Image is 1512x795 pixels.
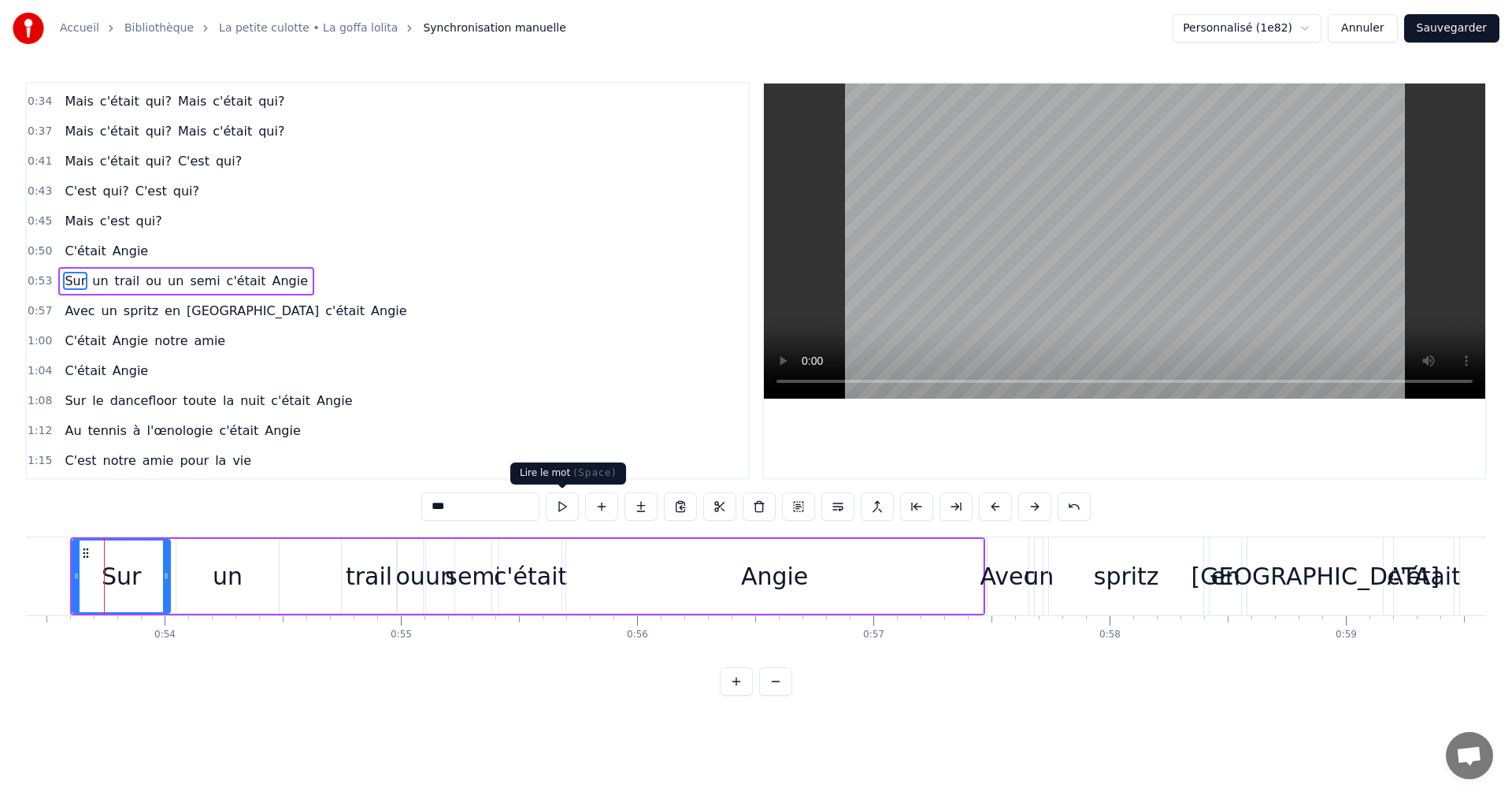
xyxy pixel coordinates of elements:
span: un [166,272,185,290]
span: C'était [63,332,107,350]
span: 0:37 [28,124,52,139]
span: Mais [176,92,208,110]
span: ( Space ) [573,467,616,478]
div: 0:58 [1099,629,1121,641]
span: Angie [315,392,354,410]
div: Lire le mot [510,463,626,485]
span: c'était [217,422,260,440]
nav: breadcrumb [60,20,566,36]
div: un [425,559,455,594]
span: vie [231,451,253,470]
div: [GEOGRAPHIC_DATA] [1191,559,1440,594]
span: c'était [211,92,254,110]
span: qui? [257,92,286,110]
span: la [221,392,235,410]
div: un [213,559,243,594]
span: Angie [111,242,150,260]
span: Mais [176,122,208,140]
span: l'œnologie [146,422,215,440]
span: 0:43 [28,184,52,199]
div: c'était [494,559,567,594]
div: 0:54 [154,629,176,641]
span: un [91,272,109,290]
span: Angie [111,362,150,380]
span: C'est [63,451,98,470]
span: C'est [176,152,211,170]
span: 0:57 [28,303,52,319]
span: qui? [135,212,164,230]
span: Synchronisation manuelle [423,20,566,36]
div: spritz [1094,559,1159,594]
span: c'était [225,272,268,290]
span: qui? [144,122,173,140]
span: c'était [98,92,141,110]
span: qui? [172,182,201,200]
span: c'était [98,122,141,140]
div: semi [445,559,502,594]
span: Sur [63,392,87,410]
a: Bibliothèque [124,20,194,36]
span: 0:53 [28,273,52,289]
span: Avec [63,302,96,320]
span: tennis [87,422,128,440]
span: 0:34 [28,94,52,110]
span: qui? [214,152,243,170]
div: Sur [102,559,141,594]
div: un [1024,559,1054,594]
button: Sauvegarder [1404,14,1499,43]
span: 1:15 [28,453,52,469]
div: 0:59 [1336,629,1357,641]
span: le [91,392,105,410]
span: Sur [63,272,87,290]
span: 1:12 [28,423,52,439]
span: Au [63,422,83,440]
a: Accueil [60,20,99,36]
span: 1:00 [28,333,52,349]
span: qui? [101,182,130,200]
span: c'était [269,392,312,410]
span: Mais [63,122,94,140]
span: trail [113,272,142,290]
span: C'est [63,182,98,200]
span: amie [192,332,227,350]
span: un [100,302,119,320]
div: Avec [980,559,1036,594]
span: c'était [211,122,254,140]
button: Annuler [1328,14,1397,43]
div: ou [395,559,424,594]
span: [GEOGRAPHIC_DATA] [185,302,321,320]
span: 1:08 [28,393,52,409]
div: trail [346,559,392,594]
a: La petite culotte • La goffa lolita [219,20,398,36]
span: c'était [98,152,141,170]
span: c'est [98,212,132,230]
span: notre [101,451,137,470]
span: Angie [369,302,409,320]
span: en [163,302,182,320]
span: C'était [63,242,107,260]
span: 0:50 [28,243,52,259]
span: nuit [239,392,266,410]
span: 1:04 [28,363,52,379]
span: Angie [270,272,309,290]
div: c'était [1387,559,1460,594]
span: qui? [144,92,173,110]
div: Angie [741,559,808,594]
span: C'est [134,182,169,200]
span: spritz [122,302,160,320]
span: semi [188,272,221,290]
span: C'était [63,362,107,380]
span: Angie [263,422,302,440]
span: la [213,451,228,470]
span: Mais [63,212,94,230]
span: ou [144,272,163,290]
span: amie [141,451,176,470]
span: 0:41 [28,154,52,169]
span: toute [182,392,218,410]
img: youka [13,13,44,44]
span: dancefloor [109,392,179,410]
div: Ouvrir le chat [1446,732,1493,779]
span: Mais [63,92,94,110]
span: qui? [257,122,286,140]
span: qui? [144,152,173,170]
